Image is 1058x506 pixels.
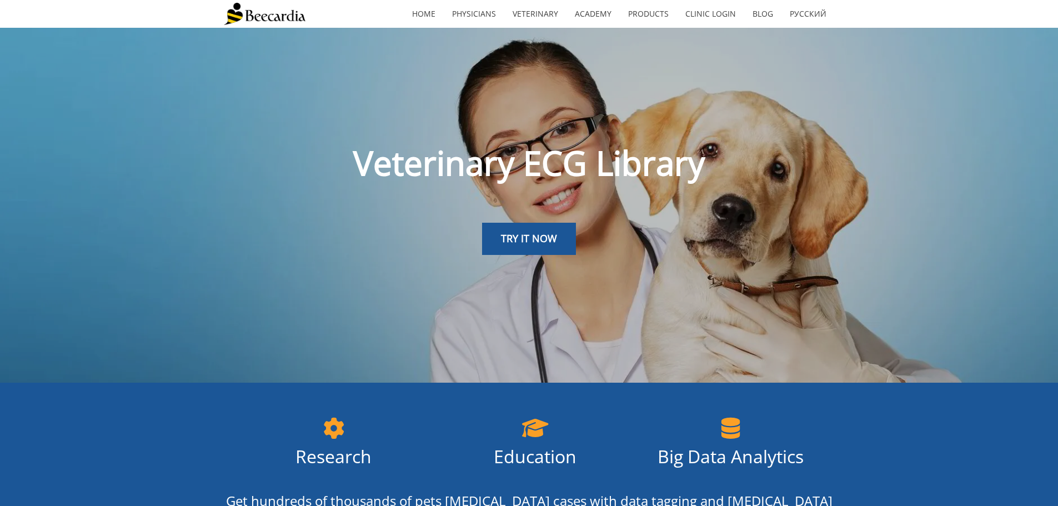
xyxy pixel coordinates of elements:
[295,444,372,468] span: Research
[501,232,557,245] span: TRY IT NOW
[504,1,566,27] a: Veterinary
[744,1,781,27] a: Blog
[658,444,804,468] span: Big Data Analytics
[781,1,835,27] a: Русский
[494,444,576,468] span: Education
[620,1,677,27] a: Products
[353,140,705,186] span: Veterinary ECG Library
[224,3,305,25] img: Beecardia
[482,223,576,255] a: TRY IT NOW
[444,1,504,27] a: Physicians
[677,1,744,27] a: Clinic Login
[404,1,444,27] a: home
[566,1,620,27] a: Academy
